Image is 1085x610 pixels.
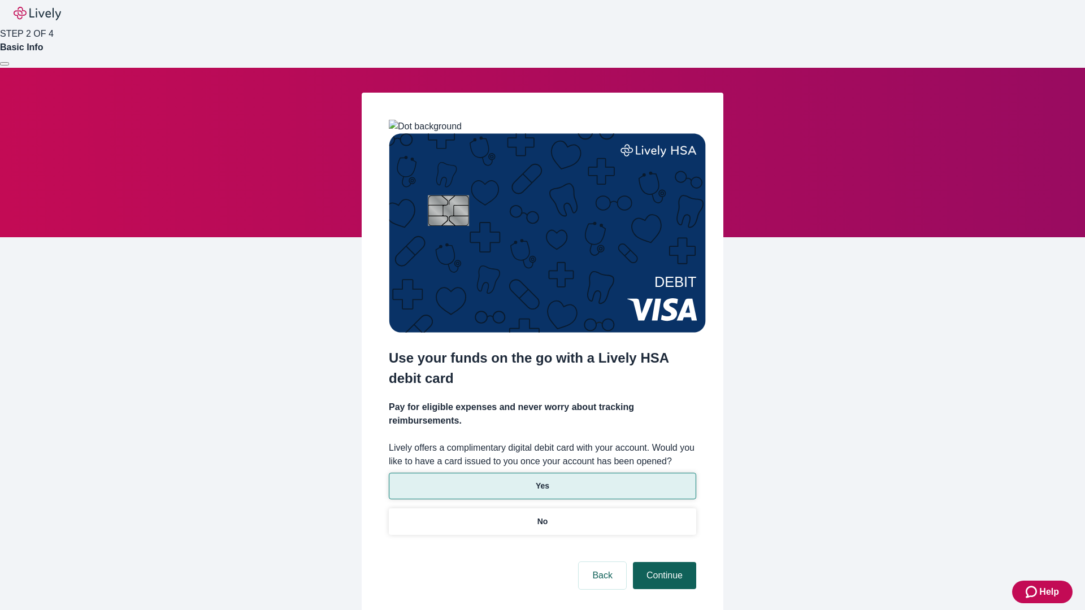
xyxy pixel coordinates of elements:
[389,441,696,468] label: Lively offers a complimentary digital debit card with your account. Would you like to have a card...
[1039,585,1059,599] span: Help
[537,516,548,528] p: No
[1012,581,1073,603] button: Zendesk support iconHelp
[1026,585,1039,599] svg: Zendesk support icon
[14,7,61,20] img: Lively
[389,120,462,133] img: Dot background
[389,400,696,428] h4: Pay for eligible expenses and never worry about tracking reimbursements.
[389,508,696,535] button: No
[389,133,706,333] img: Debit card
[633,562,696,589] button: Continue
[389,348,696,389] h2: Use your funds on the go with a Lively HSA debit card
[579,562,626,589] button: Back
[536,480,549,492] p: Yes
[389,473,696,499] button: Yes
